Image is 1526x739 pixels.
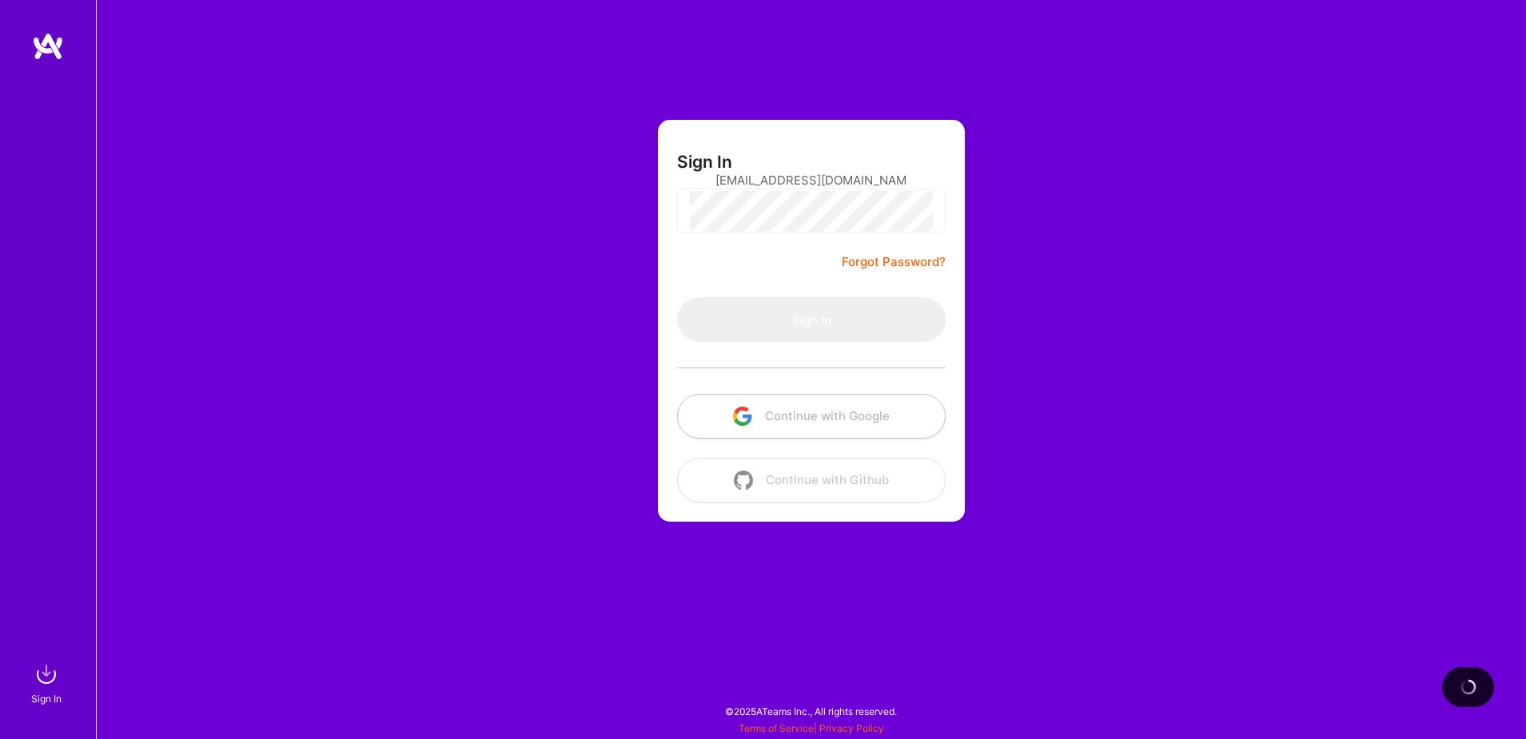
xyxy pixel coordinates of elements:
[32,32,64,61] img: logo
[96,691,1526,731] div: © 2025 ATeams Inc., All rights reserved.
[734,471,753,490] img: icon
[30,658,62,690] img: sign in
[677,297,946,342] button: Sign In
[677,458,946,503] button: Continue with Github
[733,407,752,426] img: icon
[739,722,884,734] span: |
[819,722,884,734] a: Privacy Policy
[31,690,62,707] div: Sign In
[677,152,732,172] h3: Sign In
[842,252,946,272] a: Forgot Password?
[34,658,62,707] a: sign inSign In
[1459,677,1478,697] img: loading
[739,722,814,734] a: Terms of Service
[715,160,907,201] input: Email...
[677,394,946,439] button: Continue with Google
